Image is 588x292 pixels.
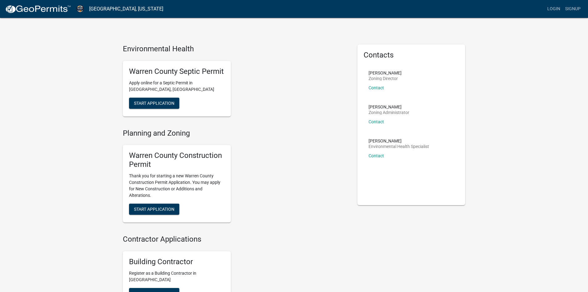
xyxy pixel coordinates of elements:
[134,206,174,211] span: Start Application
[369,153,384,158] a: Contact
[129,151,225,169] h5: Warren County Construction Permit
[76,5,84,13] img: Warren County, Iowa
[369,85,384,90] a: Contact
[369,139,429,143] p: [PERSON_NAME]
[129,204,179,215] button: Start Application
[369,119,384,124] a: Contact
[369,71,402,75] p: [PERSON_NAME]
[129,80,225,93] p: Apply online for a Septic Permit in [GEOGRAPHIC_DATA], [GEOGRAPHIC_DATA]
[364,51,459,60] h5: Contacts
[369,110,409,115] p: Zoning Administrator
[545,3,563,15] a: Login
[123,44,348,53] h4: Environmental Health
[89,4,163,14] a: [GEOGRAPHIC_DATA], [US_STATE]
[129,270,225,283] p: Register as a Building Contractor in [GEOGRAPHIC_DATA]
[563,3,583,15] a: Signup
[129,257,225,266] h5: Building Contractor
[129,173,225,199] p: Thank you for starting a new Warren County Construction Permit Application. You may apply for New...
[369,76,402,81] p: Zoning Director
[129,67,225,76] h5: Warren County Septic Permit
[123,129,348,138] h4: Planning and Zoning
[134,100,174,105] span: Start Application
[129,98,179,109] button: Start Application
[123,235,348,244] h4: Contractor Applications
[369,144,429,149] p: Environmental Health Specialist
[369,105,409,109] p: [PERSON_NAME]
